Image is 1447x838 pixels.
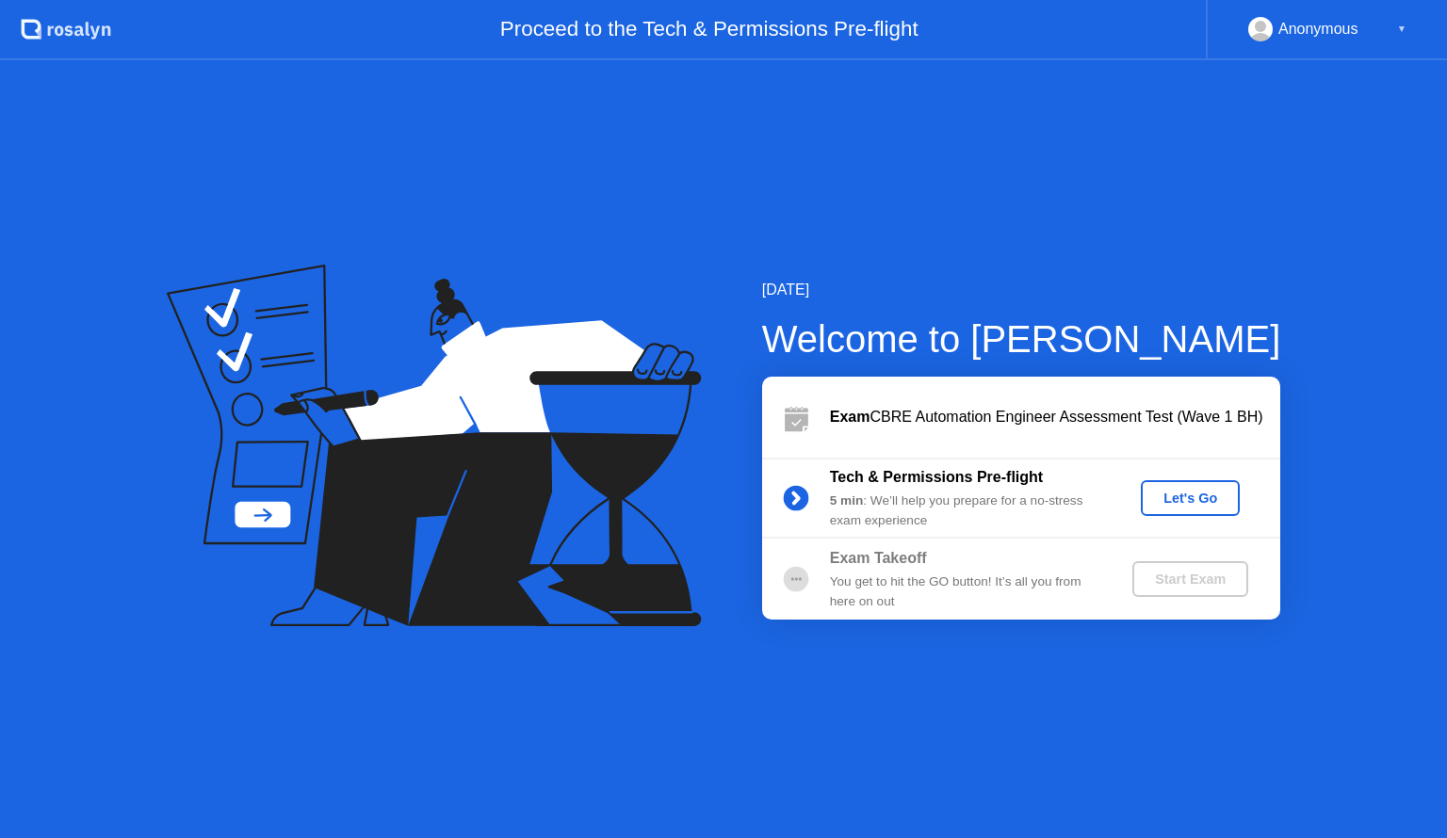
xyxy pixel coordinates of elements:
div: Start Exam [1140,572,1241,587]
b: Tech & Permissions Pre-flight [830,469,1043,485]
div: CBRE Automation Engineer Assessment Test (Wave 1 BH) [830,406,1280,428]
div: : We’ll help you prepare for a no-stress exam experience [830,492,1101,530]
b: 5 min [830,493,864,508]
b: Exam Takeoff [830,550,927,566]
div: You get to hit the GO button! It’s all you from here on out [830,572,1101,611]
div: Anonymous [1278,17,1358,41]
div: Let's Go [1148,491,1232,506]
div: ▼ [1397,17,1406,41]
b: Exam [830,409,870,425]
div: [DATE] [762,279,1281,301]
div: Welcome to [PERSON_NAME] [762,311,1281,367]
button: Start Exam [1132,561,1248,597]
button: Let's Go [1141,480,1240,516]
